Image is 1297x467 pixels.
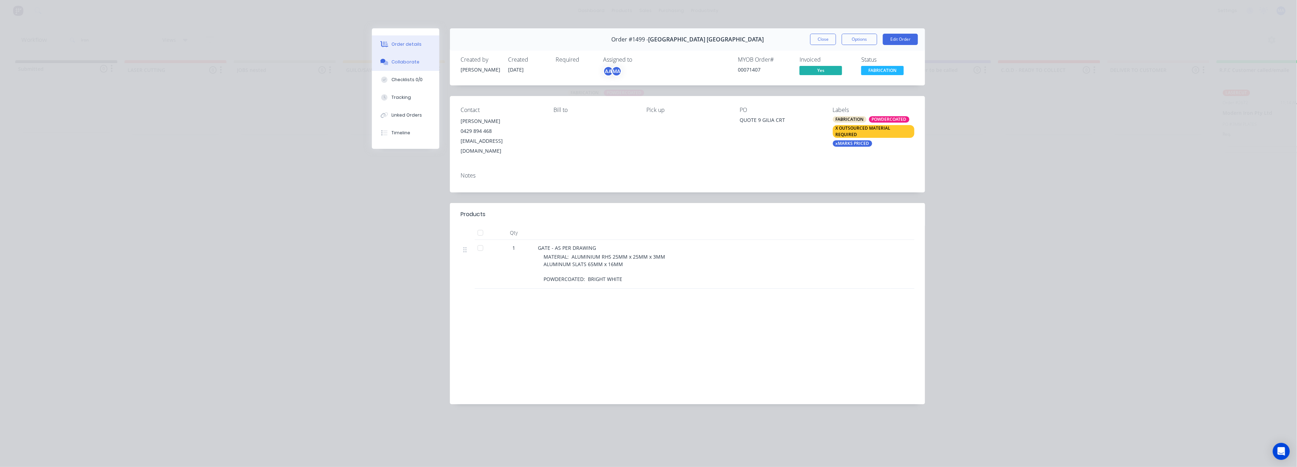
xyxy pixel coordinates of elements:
button: Linked Orders [372,106,439,124]
span: 1 [512,244,515,252]
div: Required [556,56,595,63]
button: Close [810,34,836,45]
span: Yes [800,66,842,75]
div: xMARKS PRICED [833,140,872,147]
div: Collaborate [392,59,420,65]
div: Assigned to [603,56,674,63]
button: Options [842,34,877,45]
div: Open Intercom Messenger [1273,443,1290,460]
span: Order #1499 - [611,36,648,43]
div: QUOTE 9 GILIA CRT [740,116,821,126]
div: Labels [833,107,914,113]
button: Order details [372,35,439,53]
div: Contact [461,107,542,113]
div: Bill to [553,107,635,113]
button: Edit Order [883,34,918,45]
div: Notes [461,172,914,179]
div: Created [508,56,547,63]
div: Invoiced [800,56,853,63]
div: [PERSON_NAME] [461,116,542,126]
div: FABRICATION [833,116,867,123]
div: Pick up [647,107,728,113]
div: Timeline [392,130,411,136]
div: PO [740,107,821,113]
div: Created by [461,56,500,63]
button: Timeline [372,124,439,142]
div: AA [603,66,614,77]
span: FABRICATION [861,66,904,75]
span: GATE - AS PER DRAWING [538,244,596,251]
div: Products [461,210,485,219]
div: POWDERCOATED [869,116,909,123]
span: MATERIAL: ALUMINIUM RHS 25MM x 25MM x 3MM ALUMINUM SLATS 65MM x 16MM POWDERCOATED: BRIGHT WHITE [544,253,665,282]
div: Linked Orders [392,112,422,118]
div: [PERSON_NAME]0429 894 468[EMAIL_ADDRESS][DOMAIN_NAME] [461,116,542,156]
button: Checklists 0/0 [372,71,439,89]
div: 0429 894 468 [461,126,542,136]
div: [PERSON_NAME] [461,66,500,73]
div: Tracking [392,94,411,101]
button: FABRICATION [861,66,904,77]
div: X OUTSOURCED MATERIAL REQUIRED [833,125,914,138]
span: [GEOGRAPHIC_DATA] [GEOGRAPHIC_DATA] [648,36,764,43]
span: [DATE] [508,66,524,73]
div: 00071407 [738,66,791,73]
button: Collaborate [372,53,439,71]
div: Checklists 0/0 [392,77,423,83]
div: [EMAIL_ADDRESS][DOMAIN_NAME] [461,136,542,156]
div: MA [611,66,622,77]
button: Tracking [372,89,439,106]
div: Status [861,56,914,63]
div: Qty [492,226,535,240]
button: AAMA [603,66,622,77]
div: MYOB Order # [738,56,791,63]
div: Order details [392,41,422,47]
